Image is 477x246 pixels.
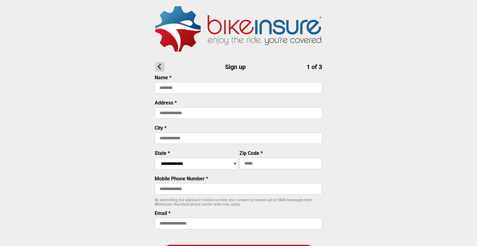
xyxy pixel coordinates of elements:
[155,176,208,182] label: Mobile Phone Number *
[155,75,171,81] label: Name *
[155,210,170,216] label: Email *
[155,100,177,106] label: Address *
[155,150,170,156] label: State *
[155,62,322,72] h1: Sign up
[239,150,263,156] label: Zip Code *
[307,63,322,71] span: 1 of 3
[155,198,322,207] p: By submitting the applicant mobile number, you consent to receive call or SMS messages from BikeI...
[155,125,166,131] label: City *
